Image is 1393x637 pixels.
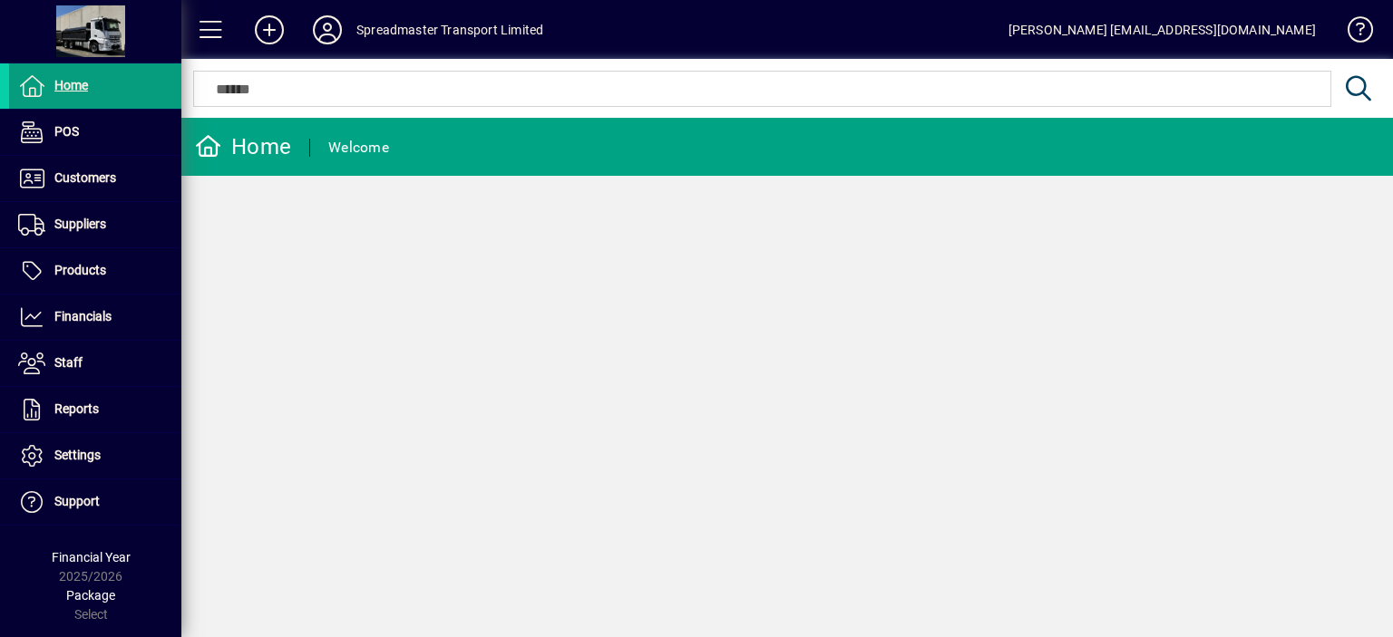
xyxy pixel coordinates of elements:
a: Knowledge Base [1334,4,1370,63]
span: Support [54,494,100,508]
a: Support [9,479,181,525]
span: POS [54,124,79,139]
span: Home [54,78,88,92]
button: Add [240,14,298,46]
span: Customers [54,170,116,185]
div: Welcome [328,133,389,162]
button: Profile [298,14,356,46]
a: Staff [9,341,181,386]
span: Reports [54,401,99,416]
a: Financials [9,294,181,340]
div: Home [195,132,291,161]
span: Settings [54,448,101,462]
span: Financial Year [52,550,131,565]
a: Suppliers [9,202,181,247]
span: Staff [54,355,83,370]
div: [PERSON_NAME] [EMAIL_ADDRESS][DOMAIN_NAME] [1008,15,1316,44]
span: Suppliers [54,217,106,231]
span: Products [54,263,106,277]
span: Financials [54,309,112,323]
a: Settings [9,433,181,478]
a: POS [9,110,181,155]
div: Spreadmaster Transport Limited [356,15,543,44]
span: Package [66,588,115,603]
a: Reports [9,387,181,432]
a: Customers [9,156,181,201]
a: Products [9,248,181,294]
